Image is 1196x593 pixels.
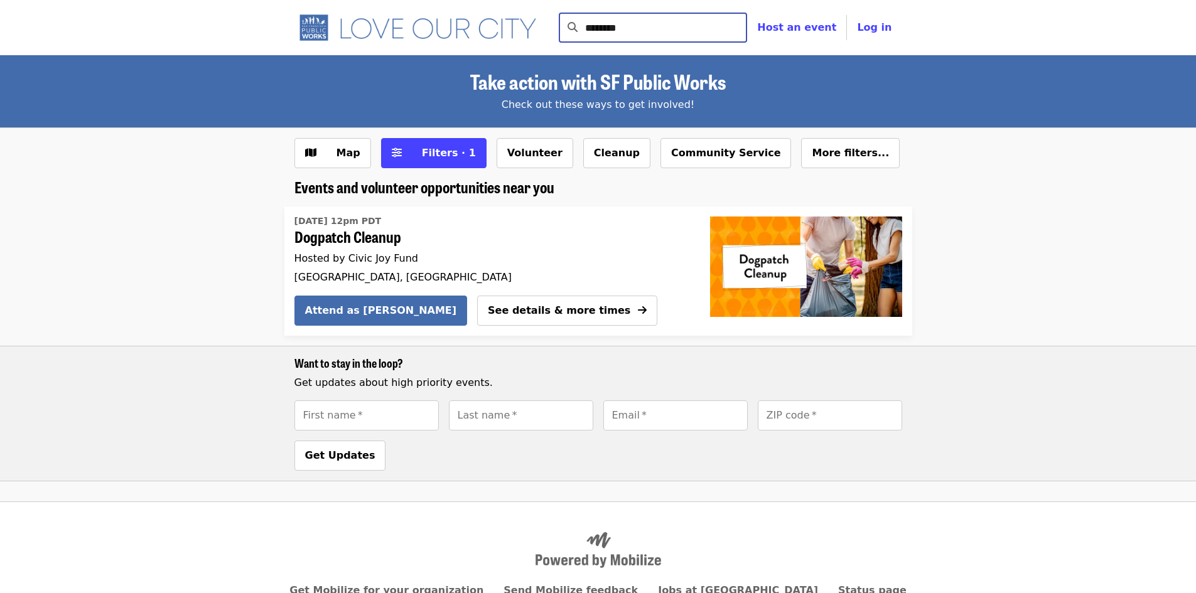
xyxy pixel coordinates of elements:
[305,449,375,461] span: Get Updates
[294,400,439,430] input: [object Object]
[477,296,657,326] button: See details & more times
[847,15,902,40] button: Log in
[294,14,549,41] img: SF Public Works - Home
[337,147,360,159] span: Map
[294,176,554,198] span: Events and volunteer opportunities near you
[583,138,650,168] button: Cleanup
[294,271,680,283] div: [GEOGRAPHIC_DATA], [GEOGRAPHIC_DATA]
[603,400,748,430] input: [object Object]
[294,441,386,471] button: Get Updates
[422,147,476,159] span: Filters · 1
[305,147,316,159] i: map icon
[392,147,402,159] i: sliders-h icon
[812,147,889,159] span: More filters...
[568,21,578,33] i: search icon
[294,355,403,371] span: Want to stay in the loop?
[294,215,382,228] time: [DATE] 12pm PDT
[660,138,792,168] button: Community Service
[638,304,647,316] i: arrow-right icon
[710,216,902,317] img: Dogpatch Cleanup organized by Civic Joy Fund
[294,228,680,246] span: Dogpatch Cleanup
[585,13,747,43] input: Search
[470,67,726,96] span: Take action with SF Public Works
[294,211,680,286] a: See details for "Dogpatch Cleanup"
[294,252,418,264] span: Hosted by Civic Joy Fund
[536,532,661,569] img: Powered by Mobilize
[857,21,892,33] span: Log in
[801,138,900,168] button: More filters...
[488,304,630,316] span: See details & more times
[757,21,836,33] a: Host an event
[294,377,493,388] span: Get updates about high priority events.
[449,400,593,430] input: [object Object]
[305,303,457,318] span: Attend as [PERSON_NAME]
[497,138,573,168] button: Volunteer
[294,97,902,112] div: Check out these ways to get involved!
[758,400,902,430] input: [object Object]
[700,206,912,336] a: Dogpatch Cleanup
[381,138,487,168] button: Filters (1 selected)
[294,296,468,326] button: Attend as [PERSON_NAME]
[294,138,371,168] button: Show map view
